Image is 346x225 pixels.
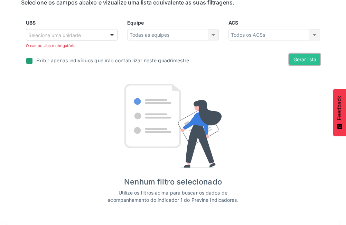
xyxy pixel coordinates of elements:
[28,31,81,39] span: Selecione uma unidade
[124,84,222,168] img: Imagem de Empty State
[333,89,346,136] button: Feedback - Mostrar pesquisa
[336,96,343,120] span: Feedback
[26,19,36,26] label: UBS
[26,43,118,49] div: O campo Ubs é obrigatório
[105,189,241,204] div: Utilize os filtros acima para buscar os dados de acompanhamento do indicador 1 do Previne Indicad...
[228,19,238,26] label: ACS
[124,176,222,188] div: Nenhum filtro selecionado
[127,19,144,26] label: Equipe
[289,54,320,65] button: Gerar lista
[36,57,189,64] div: Exibir apenas indivíduos que irão contabilizar neste quadrimestre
